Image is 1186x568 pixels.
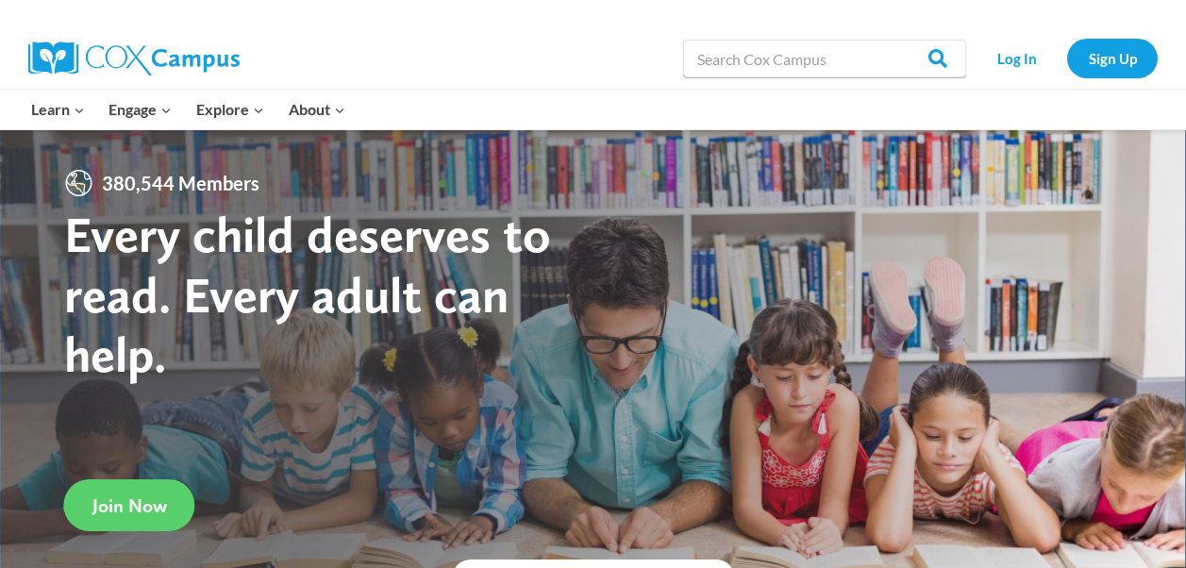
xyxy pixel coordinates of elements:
a: Join Now [64,479,195,531]
nav: Secondary Navigation [976,39,1158,77]
a: Log In [976,39,1058,77]
strong: Every child deserves to read. Every adult can help. [64,204,551,384]
span: Learn [31,97,85,122]
img: Cox Campus [28,42,240,75]
span: 380,544 Members [94,168,267,198]
input: Search Cox Campus [683,40,966,77]
span: Join Now [92,494,167,517]
nav: Primary Navigation [19,90,357,129]
span: Explore [196,97,264,122]
a: Sign Up [1067,39,1158,77]
span: About [289,97,345,122]
span: Engage [109,97,172,122]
